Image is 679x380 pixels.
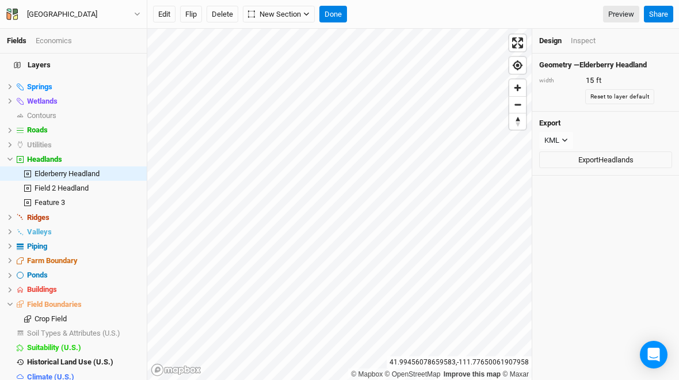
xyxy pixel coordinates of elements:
[644,6,673,23] button: Share
[27,285,140,294] div: Buildings
[571,36,596,46] div: Inspect
[27,82,52,91] span: Springs
[27,343,81,352] span: Suitability (U.S.)
[27,140,52,149] span: Utilities
[27,271,140,280] div: Ponds
[509,113,526,130] button: Reset bearing to north
[243,6,315,23] button: New Section
[27,140,140,150] div: Utilities
[7,54,140,77] h4: Layers
[27,329,140,338] div: Soil Types & Attributes (U.S.)
[207,6,238,23] button: Delete
[509,35,526,51] button: Enter fullscreen
[539,60,672,70] h4: Geometry — Elderberry Headland
[539,36,562,46] div: Design
[603,6,639,23] a: Preview
[27,111,56,120] span: Contours
[509,97,526,113] span: Zoom out
[35,198,140,207] div: Feature 3
[27,155,140,164] div: Headlands
[27,343,140,352] div: Suitability (U.S.)
[539,151,672,169] button: ExportHeadlands
[585,89,654,104] button: Reset to layer default
[27,242,140,251] div: Piping
[248,9,301,20] span: New Section
[27,126,48,134] span: Roads
[539,77,579,85] div: width
[27,97,58,105] span: Wetlands
[27,242,47,250] span: Piping
[27,227,52,236] span: Valleys
[7,36,26,45] a: Fields
[35,184,89,192] span: Field 2 Headland
[151,363,201,377] a: Mapbox logo
[27,126,140,135] div: Roads
[27,256,140,265] div: Farm Boundary
[544,135,559,146] div: KML
[319,6,347,23] button: Done
[27,256,78,265] span: Farm Boundary
[509,57,526,74] button: Find my location
[27,155,62,164] span: Headlands
[27,300,140,309] div: Field Boundaries
[35,184,140,193] div: Field 2 Headland
[27,97,140,106] div: Wetlands
[509,96,526,113] button: Zoom out
[35,169,140,178] div: Elderberry Headland
[35,314,140,324] div: Crop Field
[385,370,441,378] a: OpenStreetMap
[35,198,65,207] span: Feature 3
[502,370,529,378] a: Maxar
[27,300,82,309] span: Field Boundaries
[27,358,140,367] div: Historical Land Use (U.S.)
[444,370,501,378] a: Improve this map
[27,213,140,222] div: Ridges
[539,119,672,128] h4: Export
[27,285,57,294] span: Buildings
[509,79,526,96] button: Zoom in
[27,358,113,366] span: Historical Land Use (U.S.)
[180,6,202,23] button: Flip
[351,370,383,378] a: Mapbox
[27,213,49,222] span: Ridges
[27,111,140,120] div: Contours
[35,169,100,178] span: Elderberry Headland
[27,227,140,237] div: Valleys
[147,29,532,380] canvas: Map
[27,82,140,92] div: Springs
[640,341,667,368] div: Open Intercom Messenger
[6,8,141,21] button: [GEOGRAPHIC_DATA]
[539,132,573,149] button: KML
[35,314,67,323] span: Crop Field
[36,36,72,46] div: Economics
[387,356,532,368] div: 41.99456078659583 , -111.77650061907958
[27,9,97,20] div: Five Springs Farms
[27,9,97,20] div: [GEOGRAPHIC_DATA]
[153,6,176,23] button: Edit
[27,271,48,279] span: Ponds
[27,329,120,337] span: Soil Types & Attributes (U.S.)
